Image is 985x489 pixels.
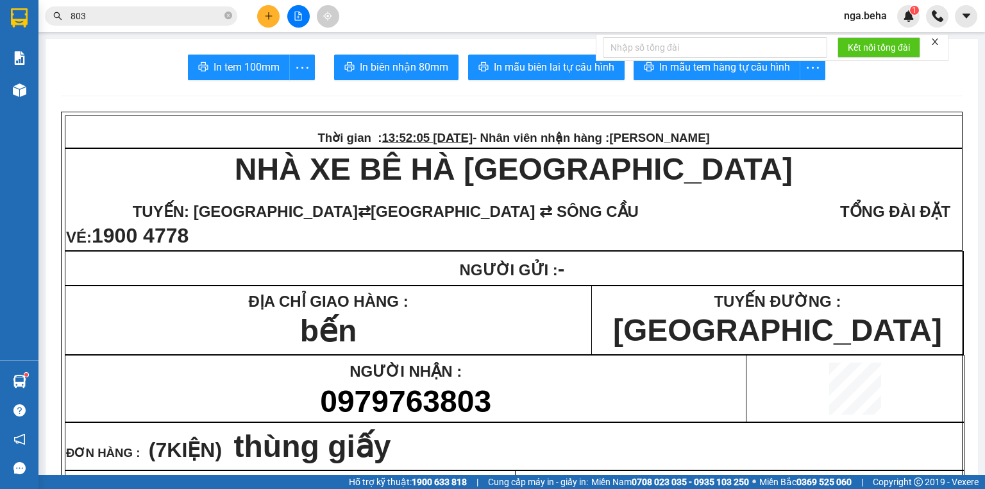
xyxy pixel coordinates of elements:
span: - [558,257,565,280]
span: | [861,475,863,489]
span: printer [198,62,208,74]
span: ĐƠN HÀNG : [66,446,140,459]
span: ⚪️ [752,479,756,485]
span: [GEOGRAPHIC_DATA] ⇄ SÔNG CẦU [371,203,639,220]
span: In mẫu tem hàng tự cấu hình [659,59,790,75]
span: Miền Nam [591,475,749,489]
span: Hỗ trợ kỹ thuật: [349,475,467,489]
span: [GEOGRAPHIC_DATA] [613,313,942,347]
strong: ĐỊA CHỈ GIAO HÀNG : [249,293,408,310]
span: aim [323,12,332,21]
span: more [800,60,825,76]
span: close-circle [224,12,232,19]
span: caret-down [961,10,972,22]
span: more [290,60,314,76]
span: In mẫu biên lai tự cấu hình [494,59,614,75]
span: printer [344,62,355,74]
img: warehouse-icon [13,83,26,97]
span: printer [478,62,489,74]
strong: 0708 023 035 - 0935 103 250 [632,477,749,487]
span: KIỆN) [167,438,222,461]
span: 13:52:05 [DATE] [382,131,473,144]
span: search [53,12,62,21]
span: [PERSON_NAME] [609,131,710,144]
button: printerIn mẫu biên lai tự cấu hình [468,55,625,80]
span: TUYẾN ĐƯỜNG : [714,293,841,310]
span: ⇄ [358,203,371,220]
button: printerIn tem 100mm [188,55,290,80]
strong: NHÀ XE BÊ HÀ [GEOGRAPHIC_DATA] [235,152,793,186]
span: question-circle [13,404,26,416]
span: close [930,37,939,46]
span: plus [264,12,273,21]
sup: 1 [910,6,919,15]
button: printerIn mẫu tem hàng tự cấu hình [634,55,800,80]
span: In biên nhận 80mm [360,59,448,75]
span: 1 [912,6,916,15]
button: more [800,55,825,80]
img: logo-vxr [11,8,28,28]
button: aim [317,5,339,28]
span: NGƯỜI NHẬN : [349,363,462,380]
span: ( [149,438,156,461]
input: Nhập số tổng đài [603,37,827,58]
span: In tem 100mm [214,59,280,75]
img: solution-icon [13,51,26,65]
span: Miền Bắc [759,475,852,489]
span: bến [300,314,357,348]
button: more [289,55,315,80]
img: phone-icon [932,10,943,22]
span: NGƯỜI GỬI : [460,261,569,279]
span: notification [13,433,26,445]
button: file-add [287,5,310,28]
span: | [476,475,478,489]
button: printerIn biên nhận 80mm [334,55,459,80]
span: Cung cấp máy in - giấy in: [488,475,588,489]
span: 1900 4778 [92,224,189,247]
img: icon-new-feature [903,10,914,22]
span: Kết nối tổng đài [848,40,910,55]
span: copyright [914,477,923,486]
span: TUYẾN: [GEOGRAPHIC_DATA] [133,203,358,220]
span: 0979763803 [320,384,491,418]
button: caret-down [955,5,977,28]
span: thùng giấy [234,429,391,463]
input: Tìm tên, số ĐT hoặc mã đơn [71,9,222,23]
strong: 0369 525 060 [796,477,852,487]
strong: 1900 633 818 [412,477,467,487]
button: Kết nối tổng đài [838,37,920,58]
span: file-add [294,12,303,21]
button: plus [257,5,280,28]
span: Thời gian : - Nhân viên nhận hàng : [317,131,709,144]
span: nga.beha [834,8,897,24]
span: printer [644,62,654,74]
sup: 1 [24,373,28,377]
span: 7 [155,438,167,461]
span: message [13,462,26,474]
span: close-circle [224,10,232,22]
img: warehouse-icon [13,375,26,388]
